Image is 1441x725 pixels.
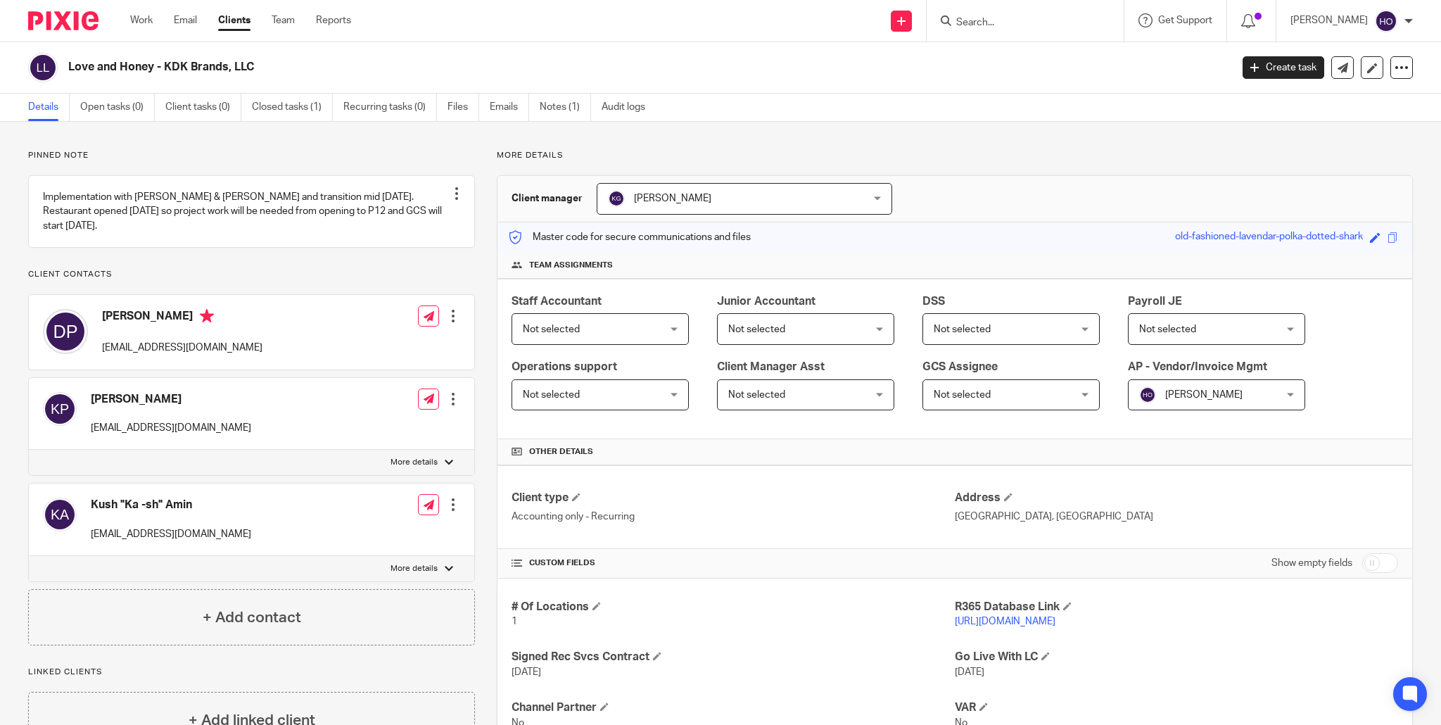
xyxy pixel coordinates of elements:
[634,194,711,203] span: [PERSON_NAME]
[68,60,991,75] h2: Love and Honey - KDK Brands, LLC
[529,446,593,458] span: Other details
[717,296,815,307] span: Junior Accountant
[316,13,351,27] a: Reports
[102,341,262,355] p: [EMAIL_ADDRESS][DOMAIN_NAME]
[512,296,602,307] span: Staff Accountant
[512,191,583,206] h3: Client manager
[922,361,998,372] span: GCS Assignee
[955,667,984,677] span: [DATE]
[1375,10,1397,32] img: svg%3E
[28,53,58,82] img: svg%3E
[28,269,475,280] p: Client contacts
[490,94,529,121] a: Emails
[512,361,617,372] span: Operations support
[391,563,438,574] p: More details
[1139,386,1156,403] img: svg%3E
[91,392,251,407] h4: [PERSON_NAME]
[728,390,785,400] span: Not selected
[512,650,955,664] h4: Signed Rec Svcs Contract
[343,94,437,121] a: Recurring tasks (0)
[130,13,153,27] a: Work
[174,13,197,27] a: Email
[512,557,955,569] h4: CUSTOM FIELDS
[91,527,251,541] p: [EMAIL_ADDRESS][DOMAIN_NAME]
[91,498,251,512] h4: Kush "Ka -sh" Amin
[523,390,580,400] span: Not selected
[922,296,945,307] span: DSS
[218,13,250,27] a: Clients
[252,94,333,121] a: Closed tasks (1)
[512,700,955,715] h4: Channel Partner
[28,667,475,678] p: Linked clients
[1165,390,1243,400] span: [PERSON_NAME]
[608,190,625,207] img: svg%3E
[955,510,1398,524] p: [GEOGRAPHIC_DATA], [GEOGRAPHIC_DATA]
[955,617,1055,626] a: [URL][DOMAIN_NAME]
[1128,296,1182,307] span: Payroll JE
[272,13,295,27] a: Team
[102,309,262,327] h4: [PERSON_NAME]
[28,94,70,121] a: Details
[43,309,88,354] img: svg%3E
[934,324,991,334] span: Not selected
[955,650,1398,664] h4: Go Live With LC
[447,94,479,121] a: Files
[1128,361,1267,372] span: AP - Vendor/Invoice Mgmt
[512,491,955,505] h4: Client type
[43,498,77,531] img: svg%3E
[1243,56,1324,79] a: Create task
[508,230,751,244] p: Master code for secure communications and files
[1158,15,1212,25] span: Get Support
[955,17,1081,30] input: Search
[28,11,99,30] img: Pixie
[1271,556,1352,570] label: Show empty fields
[955,600,1398,614] h4: R365 Database Link
[43,392,77,426] img: svg%3E
[1139,324,1196,334] span: Not selected
[512,510,955,524] p: Accounting only - Recurring
[200,309,214,323] i: Primary
[717,361,825,372] span: Client Manager Asst
[728,324,785,334] span: Not selected
[512,667,541,677] span: [DATE]
[540,94,591,121] a: Notes (1)
[28,150,475,161] p: Pinned note
[523,324,580,334] span: Not selected
[165,94,241,121] a: Client tasks (0)
[391,457,438,468] p: More details
[80,94,155,121] a: Open tasks (0)
[203,607,301,629] h4: + Add contact
[955,491,1398,505] h4: Address
[91,421,251,435] p: [EMAIL_ADDRESS][DOMAIN_NAME]
[1175,229,1363,246] div: old-fashioned-lavendar-polka-dotted-shark
[497,150,1413,161] p: More details
[1290,13,1368,27] p: [PERSON_NAME]
[512,617,517,626] span: 1
[955,700,1398,715] h4: VAR
[529,260,613,271] span: Team assignments
[602,94,656,121] a: Audit logs
[512,600,955,614] h4: # Of Locations
[934,390,991,400] span: Not selected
